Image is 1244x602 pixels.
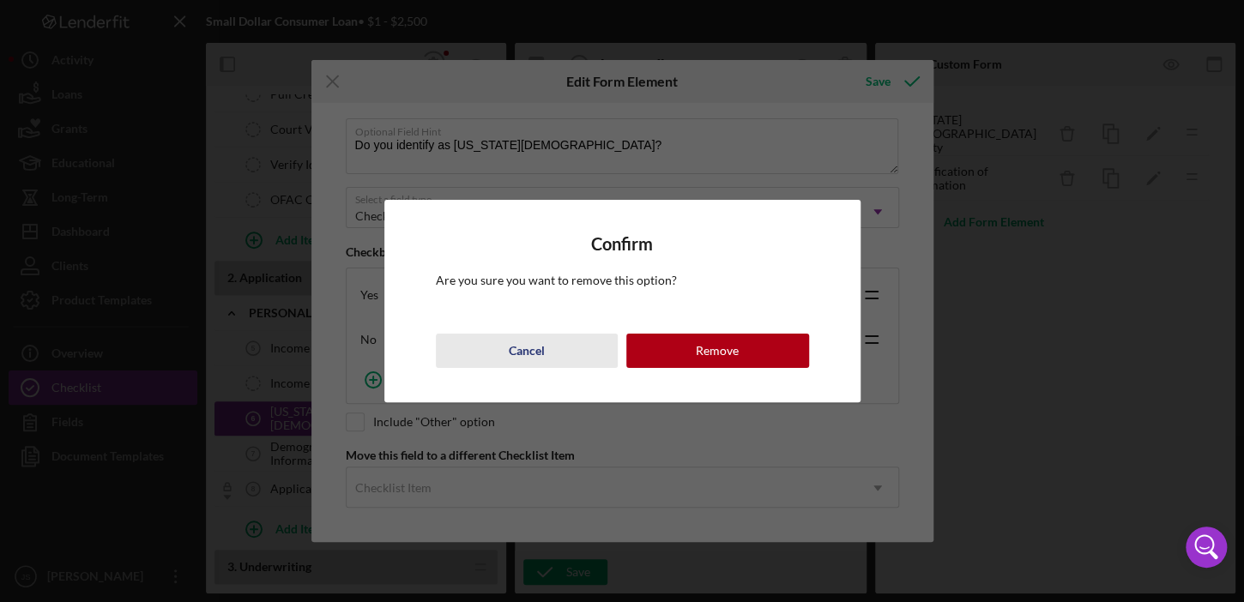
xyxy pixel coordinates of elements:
h4: Confirm [436,234,809,254]
div: Please complete the form above. [14,14,283,33]
div: Remove [696,334,739,368]
button: Cancel [436,334,619,368]
p: Are you sure you want to remove this option? [436,271,809,290]
div: Cancel [509,334,545,368]
button: Remove [626,334,809,368]
body: Rich Text Area. Press ALT-0 for help. [14,14,283,33]
div: Open Intercom Messenger [1186,527,1227,568]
